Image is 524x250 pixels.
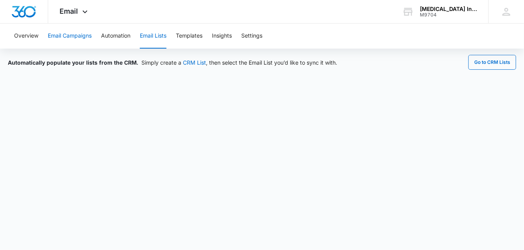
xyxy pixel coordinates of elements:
button: Insights [212,24,232,49]
button: Settings [241,24,262,49]
span: Email [60,7,78,15]
a: CRM List [183,59,206,66]
button: Overview [14,24,38,49]
button: Templates [176,24,202,49]
span: Automatically populate your lists from the CRM. [8,59,138,66]
div: Simply create a , then select the Email List you’d like to sync it with. [8,58,337,67]
div: account id [420,12,477,18]
div: account name [420,6,477,12]
button: Go to CRM Lists [468,55,516,70]
button: Email Campaigns [48,24,92,49]
button: Email Lists [140,24,166,49]
button: Automation [101,24,130,49]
